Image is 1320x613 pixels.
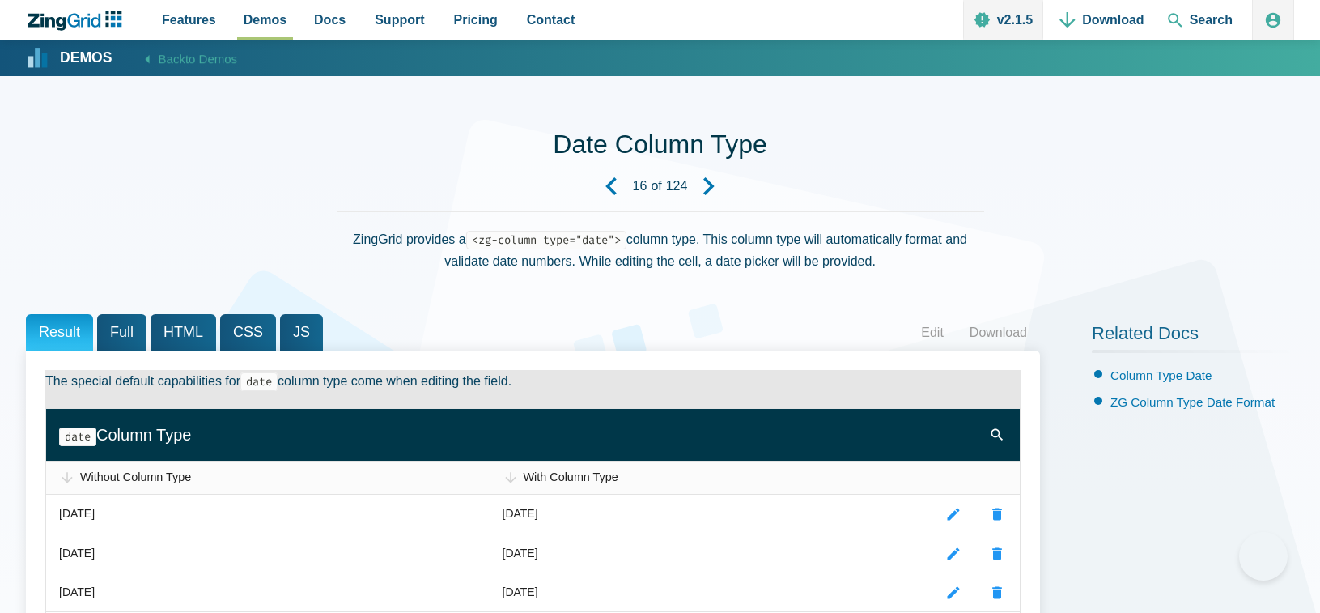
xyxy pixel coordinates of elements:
[28,49,112,69] a: Demos
[314,9,346,31] span: Docs
[503,583,538,602] div: [DATE]
[945,507,961,523] zg-button: editrecord
[26,314,93,351] span: Result
[987,409,1007,461] zg-button: search
[666,180,688,193] strong: 124
[957,321,1040,345] a: Download
[337,211,984,288] div: ZingGrid provides a column type. This column type will automatically format and validate date num...
[220,314,276,351] span: CSS
[240,372,278,391] code: date
[59,421,987,449] div: Column Type
[26,11,130,31] a: ZingChart Logo. Click to return to the homepage
[185,52,237,66] span: to Demos
[59,428,96,446] code: date
[59,544,95,564] div: [DATE]
[244,9,286,31] span: Demos
[989,546,1005,562] zg-button: removerecord
[503,504,538,524] div: [DATE]
[151,314,216,351] span: HTML
[524,470,618,483] span: With Column Type
[60,51,112,66] strong: Demos
[687,164,731,208] a: Next Demo
[1110,395,1275,409] a: ZG Column Type Date Format
[375,9,424,31] span: Support
[129,47,238,69] a: Backto Demos
[159,49,238,69] span: Back
[908,321,957,345] a: Edit
[80,470,191,483] span: Without Column Type
[989,507,1005,523] zg-button: removerecord
[651,180,661,193] span: of
[989,585,1005,601] zg-button: removerecord
[454,9,498,31] span: Pricing
[45,370,1021,392] p: The special default capabilities for column type come when editing the field.
[633,180,647,193] strong: 16
[280,314,323,351] span: JS
[503,544,538,564] div: [DATE]
[1110,368,1212,382] a: Column Type Date
[59,583,95,602] div: [DATE]
[589,164,633,208] a: Previous Demo
[59,504,95,524] div: [DATE]
[945,546,961,562] zg-button: editrecord
[1092,322,1294,353] h2: Related Docs
[162,9,216,31] span: Features
[1239,532,1288,581] iframe: Toggle Customer Support
[527,9,575,31] span: Contact
[553,128,766,164] h1: Date Column Type
[466,231,626,249] code: <zg-column type="date">
[945,585,961,601] zg-button: editrecord
[97,314,146,351] span: Full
